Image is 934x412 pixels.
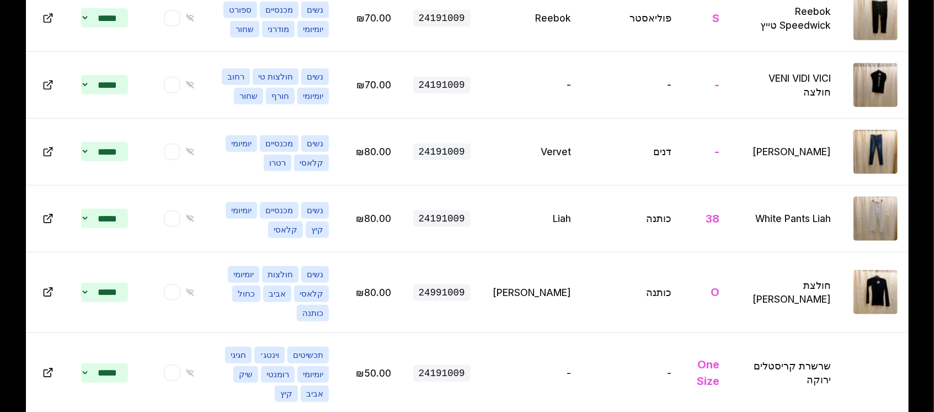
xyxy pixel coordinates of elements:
span: כותנה [297,305,329,321]
td: חולצת [PERSON_NAME] [730,252,842,332]
span: ערוך מחיר [356,12,391,24]
td: White Pants Liah [730,185,842,252]
span: שיק [233,366,258,383]
span: כחול [232,286,260,302]
span: וינטג׳ [254,347,285,363]
td: - [682,118,731,185]
img: White Pants Liah [853,197,898,241]
button: Open in new tab [37,208,59,230]
img: VENI VIDI VICI חולצה [853,63,898,107]
span: רומנטי [261,366,295,383]
span: יומיומי [226,135,257,152]
span: שחור [230,21,259,38]
span: חורף [266,88,295,104]
span: ערוך מחיר [356,367,391,379]
td: - [682,51,731,118]
span: ערוך מחיר [356,287,391,298]
span: 24191009 [413,365,471,382]
span: יומיומי [297,21,329,38]
span: אביב [263,286,291,302]
span: קיץ [275,385,298,402]
span: נשים [301,266,329,283]
span: אביב [301,385,329,402]
td: O [682,252,731,332]
button: Open in new tab [37,362,59,384]
span: 24191009 [413,10,471,27]
span: חולצות טי [253,68,298,85]
td: כותנה [582,252,682,332]
span: 24191009 [413,77,471,93]
span: חולצות [262,266,298,283]
span: ספורט [223,2,257,18]
span: רטרו [264,155,291,171]
span: קלאסי [268,221,303,238]
span: קיץ [306,221,329,238]
span: נשים [301,135,329,152]
span: נשים [301,202,329,219]
td: [PERSON_NAME] [730,118,842,185]
td: - [482,51,582,118]
span: קלאסי [294,155,329,171]
td: Vervet [482,118,582,185]
span: נשים [301,68,329,85]
span: 24991009 [413,284,471,301]
span: שחור [234,88,263,104]
span: ערוך מחיר [356,146,391,157]
td: - [582,51,682,118]
span: מודרני [262,21,295,38]
span: ערוך מחיר [356,213,391,224]
img: שרשרת קריסטלים ירוקה [853,351,898,395]
button: Open in new tab [37,7,59,29]
button: Open in new tab [37,141,59,163]
span: נשים [301,2,329,18]
span: יומיומי [226,202,257,219]
span: חגיגי [225,347,252,363]
span: מכנסיים [260,2,298,18]
span: מכנסיים [260,202,298,219]
span: תכשיטים [287,347,329,363]
span: 24191009 [413,144,471,160]
td: כותנה [582,185,682,252]
img: Vervet ג'ינס סקיני [853,130,898,174]
td: דנים [582,118,682,185]
span: קלאסי [294,286,329,302]
button: Open in new tab [37,74,59,96]
td: VENI VIDI VICI חולצה [730,51,842,118]
button: Open in new tab [37,281,59,303]
td: Liah [482,185,582,252]
span: יומיומי [297,88,329,104]
span: מכנסיים [260,135,298,152]
span: רחוב [222,68,250,85]
span: יומיומי [297,366,329,383]
img: חולצת ריטה [853,270,898,314]
td: [PERSON_NAME] [482,252,582,332]
span: 24191009 [413,210,471,227]
td: 38 [682,185,731,252]
span: ערוך מחיר [356,79,391,91]
span: יומיומי [228,266,259,283]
